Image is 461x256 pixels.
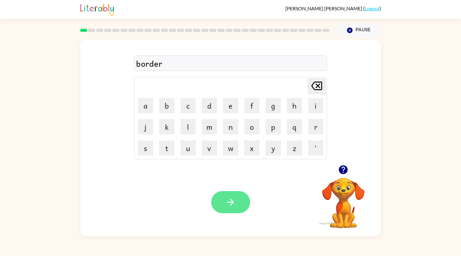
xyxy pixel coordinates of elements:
button: u [181,140,196,156]
button: o [244,119,260,134]
button: j [138,119,153,134]
button: m [202,119,217,134]
button: c [181,98,196,113]
button: n [223,119,238,134]
video: Your browser must support playing .mp4 files to use Literably. Please try using another browser. [313,168,374,229]
div: ( ) [285,5,381,11]
button: ' [308,140,323,156]
button: w [223,140,238,156]
button: x [244,140,260,156]
button: r [308,119,323,134]
button: z [287,140,302,156]
a: Logout [365,5,380,11]
span: [PERSON_NAME] [PERSON_NAME] [285,5,363,11]
button: d [202,98,217,113]
button: t [159,140,174,156]
button: v [202,140,217,156]
button: q [287,119,302,134]
div: border [136,57,325,70]
button: p [266,119,281,134]
button: Pause [337,23,381,37]
button: y [266,140,281,156]
button: k [159,119,174,134]
button: f [244,98,260,113]
img: Literably [80,2,114,16]
button: i [308,98,323,113]
button: s [138,140,153,156]
button: b [159,98,174,113]
button: h [287,98,302,113]
button: a [138,98,153,113]
button: e [223,98,238,113]
button: l [181,119,196,134]
button: g [266,98,281,113]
